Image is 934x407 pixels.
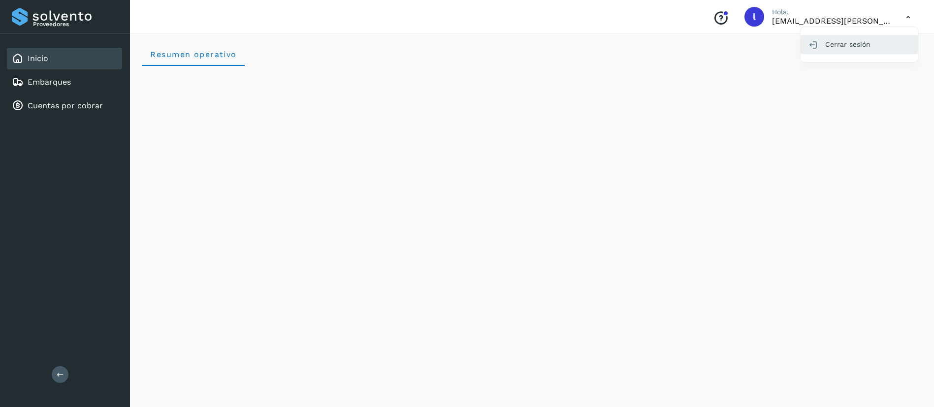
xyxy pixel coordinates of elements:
[7,48,122,69] div: Inicio
[7,95,122,117] div: Cuentas por cobrar
[28,77,71,87] a: Embarques
[28,54,48,63] a: Inicio
[28,101,103,110] a: Cuentas por cobrar
[33,21,118,28] p: Proveedores
[801,35,918,54] div: Cerrar sesión
[7,71,122,93] div: Embarques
